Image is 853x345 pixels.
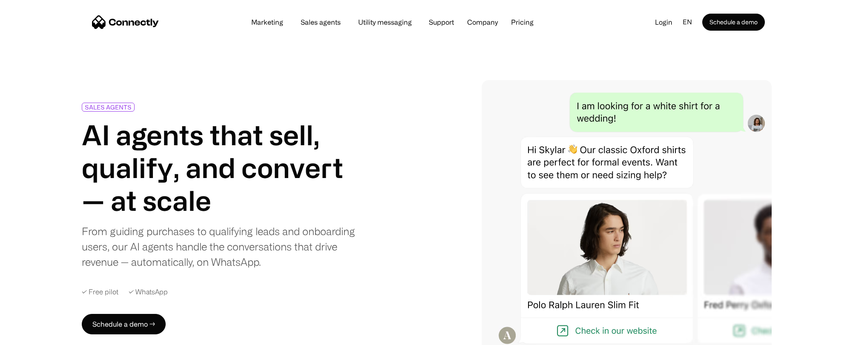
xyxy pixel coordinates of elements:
[504,19,540,26] a: Pricing
[351,19,419,26] a: Utility messaging
[467,16,498,28] div: Company
[465,16,500,28] div: Company
[129,287,168,297] div: ✓ WhatsApp
[82,118,361,216] h1: AI agents that sell, qualify, and convert — at scale
[9,329,51,342] aside: Language selected: English
[82,224,361,270] div: From guiding purchases to qualifying leads and onboarding users, our AI agents handle the convers...
[17,330,51,342] ul: Language list
[92,16,159,29] a: home
[702,14,765,31] a: Schedule a demo
[244,19,290,26] a: Marketing
[648,16,679,29] a: Login
[679,16,702,29] div: en
[82,314,166,334] a: Schedule a demo →
[294,19,348,26] a: Sales agents
[82,287,118,297] div: ✓ Free pilot
[85,104,132,110] div: SALES AGENTS
[422,19,461,26] a: Support
[683,16,692,29] div: en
